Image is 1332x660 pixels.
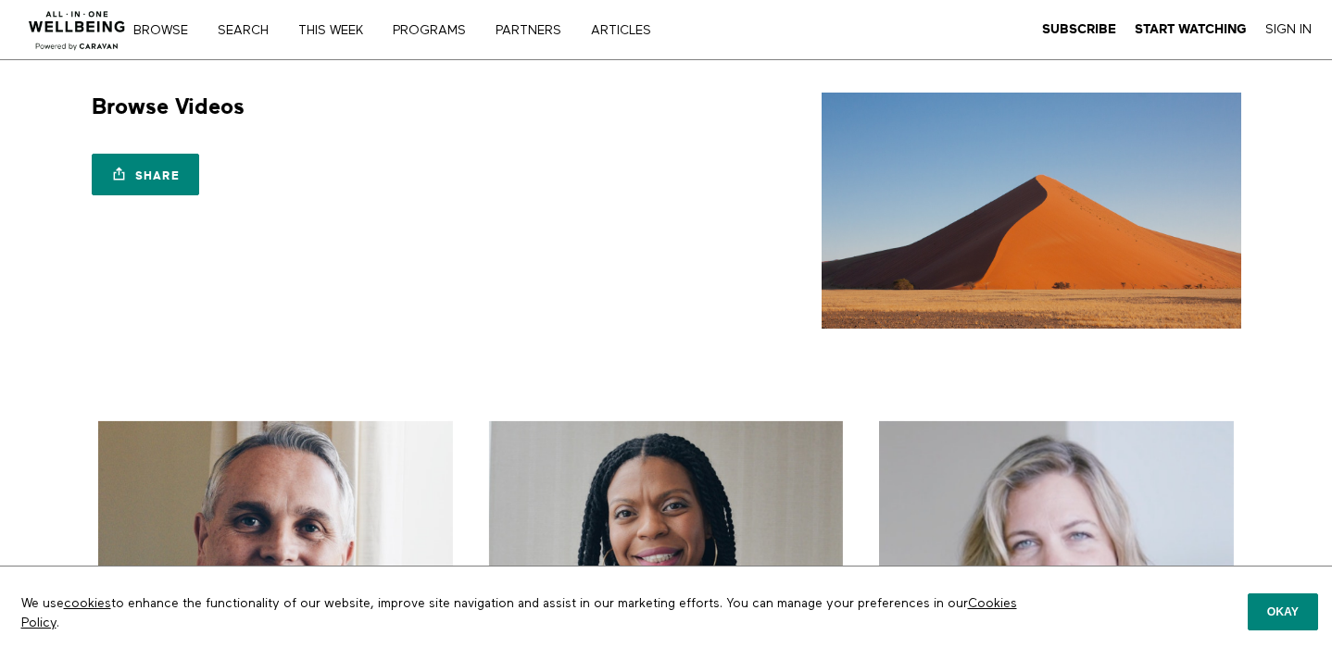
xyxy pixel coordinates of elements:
[92,154,199,195] a: Share
[64,597,111,610] a: cookies
[1042,21,1116,38] a: Subscribe
[489,24,581,37] a: PARTNERS
[292,24,383,37] a: THIS WEEK
[584,24,671,37] a: ARTICLES
[146,20,689,39] nav: Primary
[1248,593,1318,630] button: Okay
[7,580,1045,646] p: We use to enhance the functionality of our website, improve site navigation and assist in our mar...
[1042,22,1116,36] strong: Subscribe
[92,93,245,121] h1: Browse Videos
[211,24,288,37] a: Search
[1265,21,1312,38] a: Sign In
[21,597,1017,629] a: Cookies Policy
[1135,21,1247,38] a: Start Watching
[822,93,1241,329] img: Browse Videos
[386,24,485,37] a: PROGRAMS
[1135,22,1247,36] strong: Start Watching
[127,24,207,37] a: Browse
